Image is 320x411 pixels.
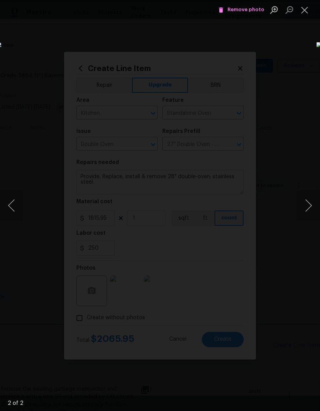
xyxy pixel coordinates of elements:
[218,5,264,14] span: Remove photo
[282,3,297,17] button: Zoom out
[297,190,320,221] button: Next image
[266,3,282,17] button: Zoom in
[297,3,312,17] button: Close lightbox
